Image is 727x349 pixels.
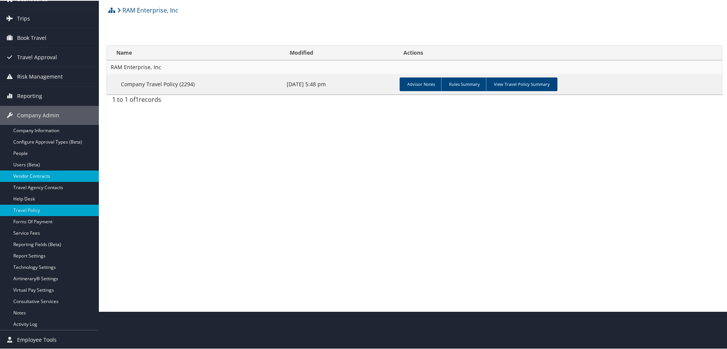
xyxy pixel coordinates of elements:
span: Travel Approval [17,47,57,66]
a: RAM Enterprise, Inc [117,2,178,17]
span: Trips [17,8,30,27]
th: Modified: activate to sort column ascending [283,45,397,60]
span: Book Travel [17,28,46,47]
span: Employee Tools [17,330,57,349]
td: [DATE] 5:48 pm [283,73,397,94]
a: Rules Summary [441,77,487,90]
th: Name: activate to sort column ascending [107,45,283,60]
a: View Travel Policy Summary [486,77,557,90]
span: Risk Management [17,66,63,85]
span: Reporting [17,86,42,105]
span: Company Admin [17,105,59,124]
a: Advisor Notes [400,77,443,90]
td: RAM Enterprise, Inc [107,60,722,73]
td: Company Travel Policy (2294) [107,73,283,94]
div: 1 to 1 of records [112,94,255,107]
span: 1 [135,95,139,103]
th: Actions [397,45,722,60]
